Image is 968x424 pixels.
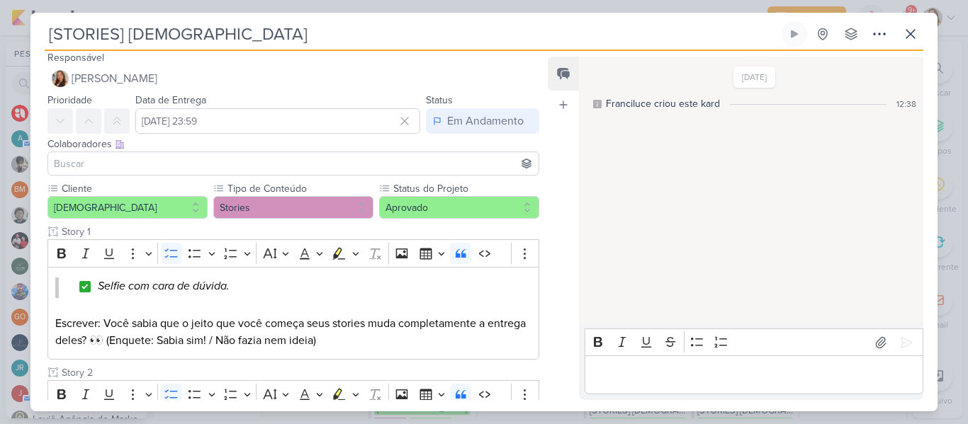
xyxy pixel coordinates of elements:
[585,328,923,356] div: Editor toolbar
[135,94,206,106] label: Data de Entrega
[45,21,779,47] input: Kard Sem Título
[896,98,916,110] div: 12:38
[47,94,92,106] label: Prioridade
[789,28,800,40] div: Ligar relógio
[47,267,539,360] div: Editor editing area: main
[55,315,531,349] p: Escrever: Você sabia que o jeito que você começa seus stories muda completamente a entrega deles?...
[47,66,539,91] button: [PERSON_NAME]
[52,70,69,87] img: Franciluce Carvalho
[426,108,539,134] button: Em Andamento
[585,355,923,394] div: Editor editing area: main
[213,196,373,219] button: Stories
[606,96,720,111] div: Franciluce criou este kard
[47,52,104,64] label: Responsável
[72,70,157,87] span: [PERSON_NAME]
[47,137,539,151] div: Colaboradores
[47,239,539,267] div: Editor toolbar
[59,365,539,380] input: Texto sem título
[98,279,230,293] span: Selfie com cara de dúvida.
[59,224,539,239] input: Texto sem título
[60,181,208,196] label: Cliente
[47,380,539,408] div: Editor toolbar
[226,181,373,196] label: Tipo de Conteúdo
[47,196,208,219] button: [DEMOGRAPHIC_DATA]
[379,196,539,219] button: Aprovado
[426,94,453,106] label: Status
[447,113,524,130] div: Em Andamento
[392,181,539,196] label: Status do Projeto
[51,155,536,172] input: Buscar
[135,108,420,134] input: Select a date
